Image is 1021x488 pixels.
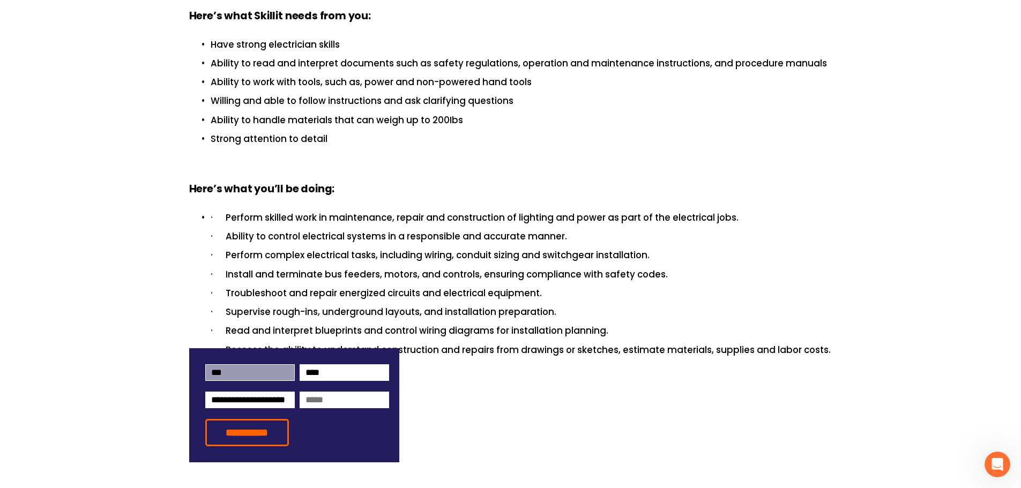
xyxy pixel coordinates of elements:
iframe: Intercom live chat [985,452,1010,477]
p: Ability to handle materials that can weigh up to 200Ibs [211,113,832,127]
strong: Here’s what you’ll be doing: [189,181,335,199]
p: Strong attention to detail [211,132,832,146]
p: Have strong electrician skills [211,37,832,52]
p: Willing and able to follow instructions and ask clarifying questions [211,94,832,108]
p: · Install and terminate bus feeders, motors, and controls, ensuring compliance with safety codes. [211,267,832,282]
p: · Ability to control electrical systems in a responsible and accurate manner. [211,229,832,244]
p: · Supervise rough-ins, underground layouts, and installation preparation. [211,305,832,319]
strong: Here’s what Skillit needs from you: [189,8,371,26]
p: · Possess the ability to understand construction and repairs from drawings or sketches, estimate ... [211,343,832,357]
p: Ability to read and interpret documents such as safety regulations, operation and maintenance ins... [211,56,832,71]
p: · Perform skilled work in maintenance, repair and construction of lighting and power as part of t... [211,211,832,225]
p: · Troubleshoot and repair energized circuits and electrical equipment. [211,286,832,301]
p: · Read and interpret blueprints and control wiring diagrams for installation planning. [211,324,832,338]
p: · Perform complex electrical tasks, including wiring, conduit sizing and switchgear installation. [211,248,832,262]
p: Ability to work with tools, such as, power and non-powered hand tools [211,75,832,89]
